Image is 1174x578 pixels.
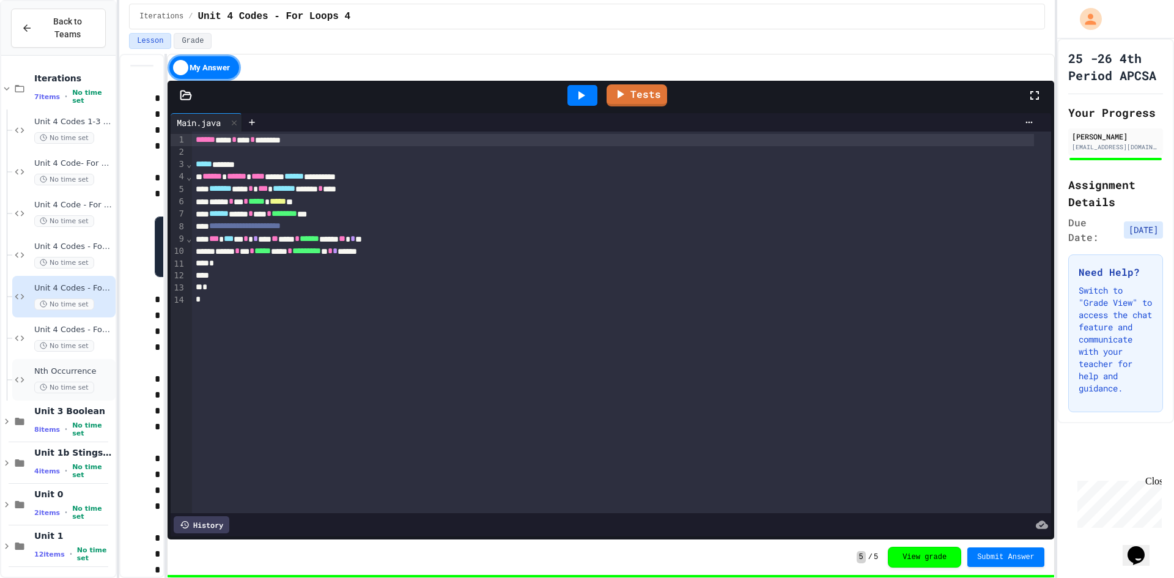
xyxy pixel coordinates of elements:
span: Unit 4 Codes - For Loops 3 [34,242,113,252]
span: No time set [34,382,94,393]
div: 6 [171,196,186,208]
span: 5 [874,552,878,562]
div: 5 [171,183,186,196]
h3: Need Help? [1079,265,1153,280]
span: [DATE] [1124,221,1163,239]
span: Unit 1 [34,530,113,541]
div: 12 [171,270,186,282]
span: • [65,92,67,102]
a: Tests [607,84,667,106]
div: 8 [171,221,186,233]
div: 11 [171,258,186,270]
div: 3 [171,158,186,171]
span: • [65,424,67,434]
iframe: chat widget [1123,529,1162,566]
span: No time set [72,89,113,105]
iframe: chat widget [1072,476,1162,528]
span: No time set [34,215,94,227]
span: No time set [72,421,113,437]
button: Lesson [129,33,171,49]
span: 5 [857,551,866,563]
span: Unit 4 Codes 1-3 (WHILE LOOPS ONLY) [34,117,113,127]
span: 8 items [34,426,60,434]
div: [PERSON_NAME] [1072,131,1159,142]
button: Submit Answer [967,547,1044,567]
span: 2 items [34,509,60,517]
div: 1 [171,134,186,146]
span: Unit 0 [34,489,113,500]
span: Unit 4 Codes - For Loops 4 [34,283,113,294]
span: No time set [77,546,113,562]
span: Unit 3 Boolean [34,406,113,417]
span: 7 items [34,93,60,101]
span: Unit 4 Code- For Loops 1 [34,158,113,169]
h2: Your Progress [1068,104,1163,121]
span: No time set [34,174,94,185]
div: 13 [171,282,186,294]
span: Nth Occurrence [34,366,113,377]
div: 10 [171,245,186,258]
h2: Assignment Details [1068,176,1163,210]
span: No time set [34,298,94,310]
div: 14 [171,294,186,306]
div: My Account [1067,5,1105,33]
span: No time set [72,463,113,479]
span: Unit 4 Codes - For Loops 4 [198,9,350,24]
div: Main.java [171,116,227,129]
span: Fold line [186,234,192,243]
div: Chat with us now!Close [5,5,84,78]
span: 4 items [34,467,60,475]
button: View grade [888,547,961,568]
span: Due Date: [1068,215,1119,245]
span: Fold line [186,172,192,182]
div: 4 [171,171,186,183]
p: Switch to "Grade View" to access the chat feature and communicate with your teacher for help and ... [1079,284,1153,395]
span: No time set [34,340,94,352]
div: History [174,516,229,533]
div: 2 [171,146,186,158]
button: Grade [174,33,212,49]
span: Iterations [139,12,183,21]
span: • [65,508,67,517]
span: No time set [72,505,113,521]
span: Unit 1b Stings and Objects [34,447,113,458]
span: / [188,12,193,21]
div: 9 [171,233,186,245]
span: Unit 4 Codes - For Loops 5 [34,325,113,335]
div: [EMAIL_ADDRESS][DOMAIN_NAME] [1072,143,1159,152]
div: Main.java [171,113,242,132]
span: • [65,466,67,476]
h1: 25 -26 4th Period APCSA [1068,50,1163,84]
span: 12 items [34,550,65,558]
span: Fold line [186,159,192,169]
span: Unit 4 Code - For Loops 2 [34,200,113,210]
span: No time set [34,132,94,144]
div: 7 [171,208,186,220]
span: Back to Teams [40,15,95,41]
button: Back to Teams [11,9,106,48]
span: • [70,549,72,559]
span: / [868,552,873,562]
span: Iterations [34,73,113,84]
span: Submit Answer [977,552,1035,562]
span: No time set [34,257,94,269]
